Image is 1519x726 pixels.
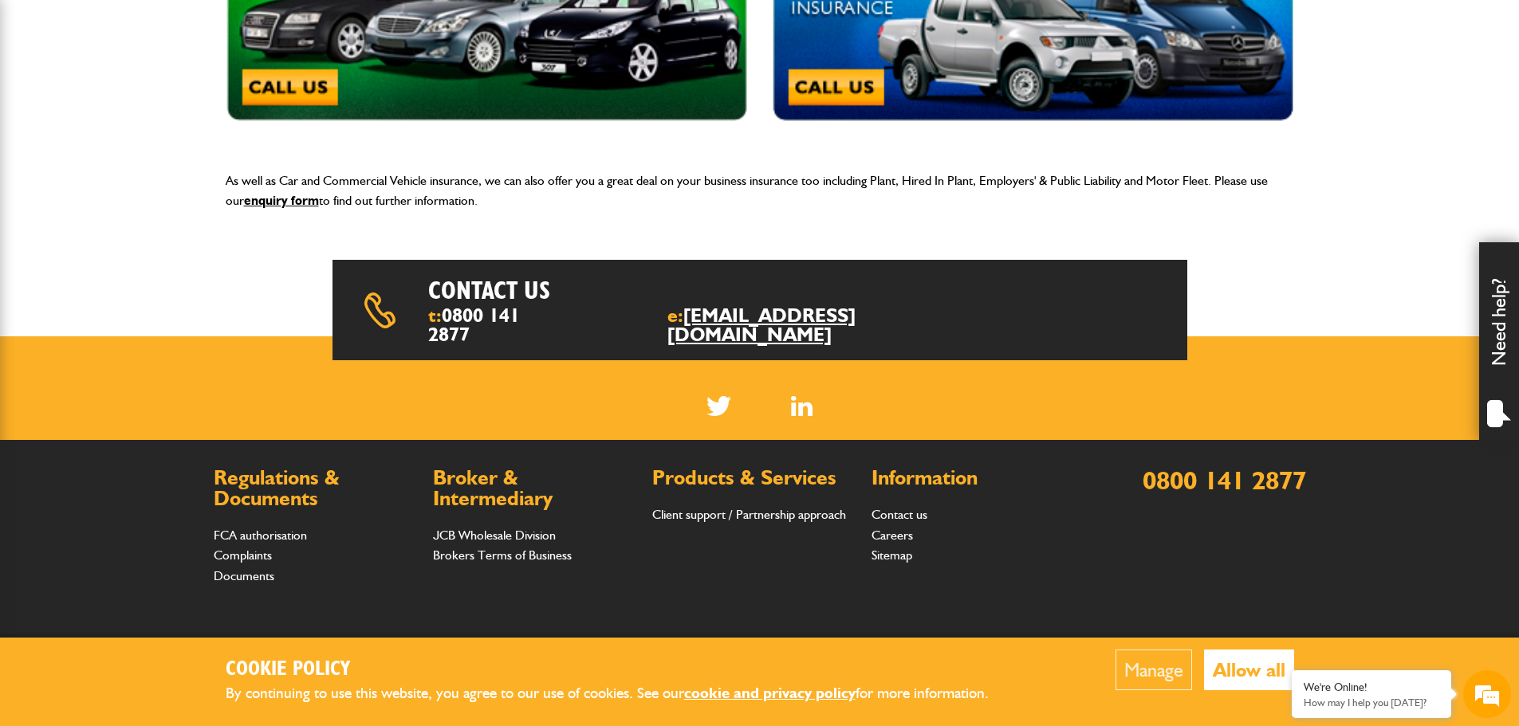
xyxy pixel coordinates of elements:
a: LinkedIn [791,396,813,416]
button: Manage [1116,649,1192,690]
p: How may I help you today? [1304,697,1439,708]
h2: Products & Services [652,468,856,489]
a: Sitemap [872,547,912,563]
input: Enter your email address [21,194,291,230]
a: FCA authorisation [214,528,307,543]
img: d_20077148190_company_1631870298795_20077148190 [27,88,67,111]
button: Allow all [1204,649,1294,690]
a: Documents [214,568,274,583]
div: Chat with us now [83,89,268,110]
a: JCB Wholesale Division [433,528,556,543]
h2: Regulations & Documents [214,468,417,508]
p: As well as Car and Commercial Vehicle insurance, we can also offer you a great deal on your busin... [226,171,1294,211]
h2: Broker & Intermediary [433,468,636,508]
div: We're Online! [1304,681,1439,694]
a: 0800 141 2877 [1143,465,1306,496]
a: enquiry form [244,193,319,208]
img: Twitter [706,396,731,416]
a: 0800 141 2877 [428,304,520,346]
a: Client support / Partnership approach [652,507,846,522]
h2: Cookie Policy [226,657,1015,682]
em: Start Chat [217,491,289,512]
div: Need help? [1479,242,1519,441]
a: [EMAIL_ADDRESS][DOMAIN_NAME] [667,304,856,346]
h2: Information [872,468,1075,489]
a: cookie and privacy policy [684,684,856,702]
a: Contact us [872,507,927,522]
input: Enter your last name [21,147,291,182]
span: t: [428,306,533,344]
div: Minimize live chat window [262,8,300,46]
input: Enter your phone number [21,241,291,277]
p: By continuing to use this website, you agree to our use of cookies. See our for more information. [226,681,1015,706]
a: Brokers Terms of Business [433,547,572,563]
img: Linked In [791,396,813,416]
textarea: Type your message and hit 'Enter' [21,288,291,477]
h2: Contact us [428,276,802,306]
a: Careers [872,528,913,543]
a: Complaints [214,547,272,563]
span: e: [667,306,935,344]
